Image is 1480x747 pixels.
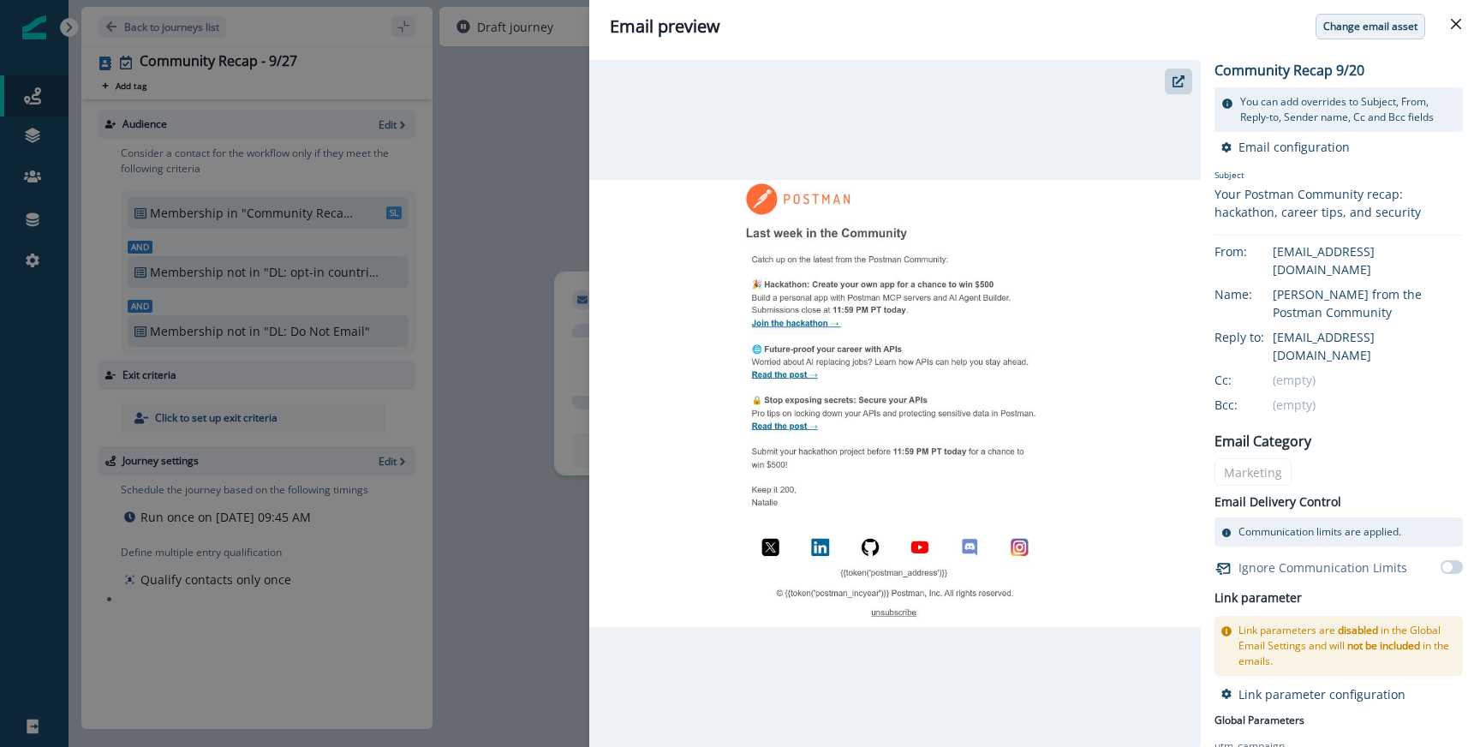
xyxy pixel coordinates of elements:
p: Community Recap 9/20 [1214,60,1364,81]
p: Email Category [1214,431,1311,451]
p: You can add overrides to Subject, From, Reply-to, Sender name, Cc and Bcc fields [1240,94,1456,125]
p: Change email asset [1323,21,1417,33]
button: Close [1442,10,1470,38]
h2: Link parameter [1214,588,1302,609]
p: Communication limits are applied. [1238,524,1401,540]
p: Global Parameters [1214,709,1304,728]
p: Subject [1214,169,1463,185]
div: [EMAIL_ADDRESS][DOMAIN_NAME] [1273,328,1463,364]
p: Ignore Communication Limits [1238,559,1407,577]
button: Email configuration [1221,139,1350,155]
button: Change email asset [1316,14,1425,39]
p: Link parameters are in the Global Email Settings and will in the emails. [1238,623,1456,669]
div: Bcc: [1214,396,1300,414]
div: [EMAIL_ADDRESS][DOMAIN_NAME] [1273,242,1463,278]
div: Cc: [1214,371,1300,389]
div: From: [1214,242,1300,260]
button: Link parameter configuration [1221,686,1405,702]
div: (empty) [1273,396,1463,414]
img: email asset unavailable [589,180,1201,627]
div: (empty) [1273,371,1463,389]
div: Name: [1214,285,1300,303]
span: disabled [1338,623,1378,637]
p: Email configuration [1238,139,1350,155]
p: Email Delivery Control [1214,493,1341,511]
div: Email preview [610,14,1459,39]
div: [PERSON_NAME] from the Postman Community [1273,285,1463,321]
p: Link parameter configuration [1238,686,1405,702]
span: not be included [1347,638,1420,653]
div: Your Postman Community recap: hackathon, career tips, and security [1214,185,1463,221]
div: Reply to: [1214,328,1300,346]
